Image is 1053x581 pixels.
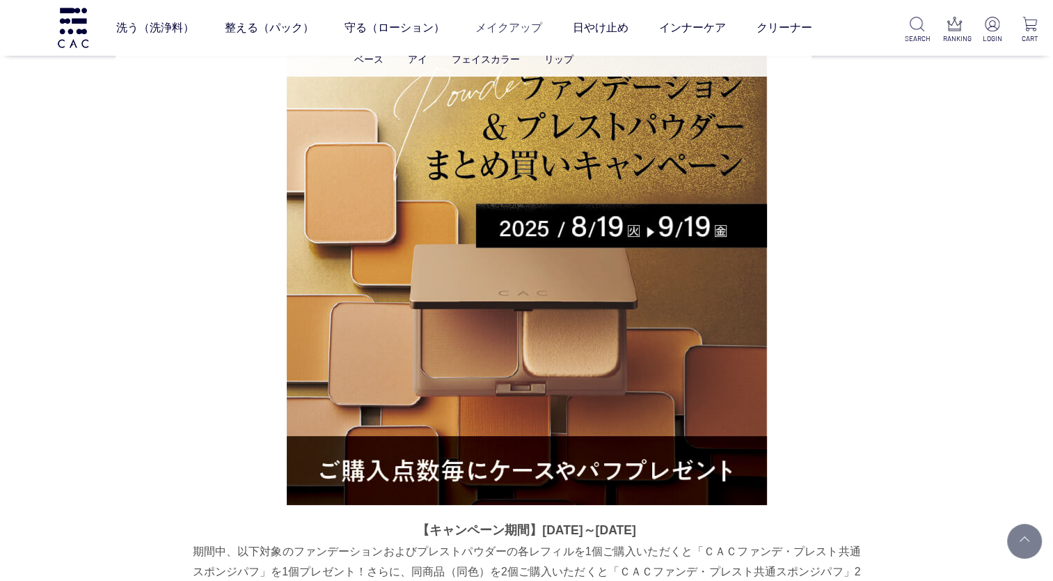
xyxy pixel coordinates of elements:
a: アイ [408,54,427,65]
a: 守る（ローション） [344,8,444,47]
a: SEARCH [905,17,929,44]
a: フェイスカラー [452,54,520,65]
a: ベース [354,54,383,65]
a: 日やけ止め [572,8,628,47]
a: RANKING [942,17,967,44]
a: 洗う（洗浄料） [116,8,193,47]
a: CART [1018,17,1042,44]
p: LOGIN [980,33,1004,44]
a: インナーケア [658,8,725,47]
p: 【キャンペーン期間】[DATE]～[DATE] [193,519,861,541]
p: RANKING [942,33,967,44]
a: LOGIN [980,17,1004,44]
a: クリーナー [756,8,811,47]
p: CART [1018,33,1042,44]
p: SEARCH [905,33,929,44]
img: logo [56,8,90,47]
a: メイクアップ [475,8,541,47]
a: リップ [544,54,573,65]
a: 整える（パック） [224,8,313,47]
img: ベースメイクまとめ買いキャンペーン [287,24,767,505]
